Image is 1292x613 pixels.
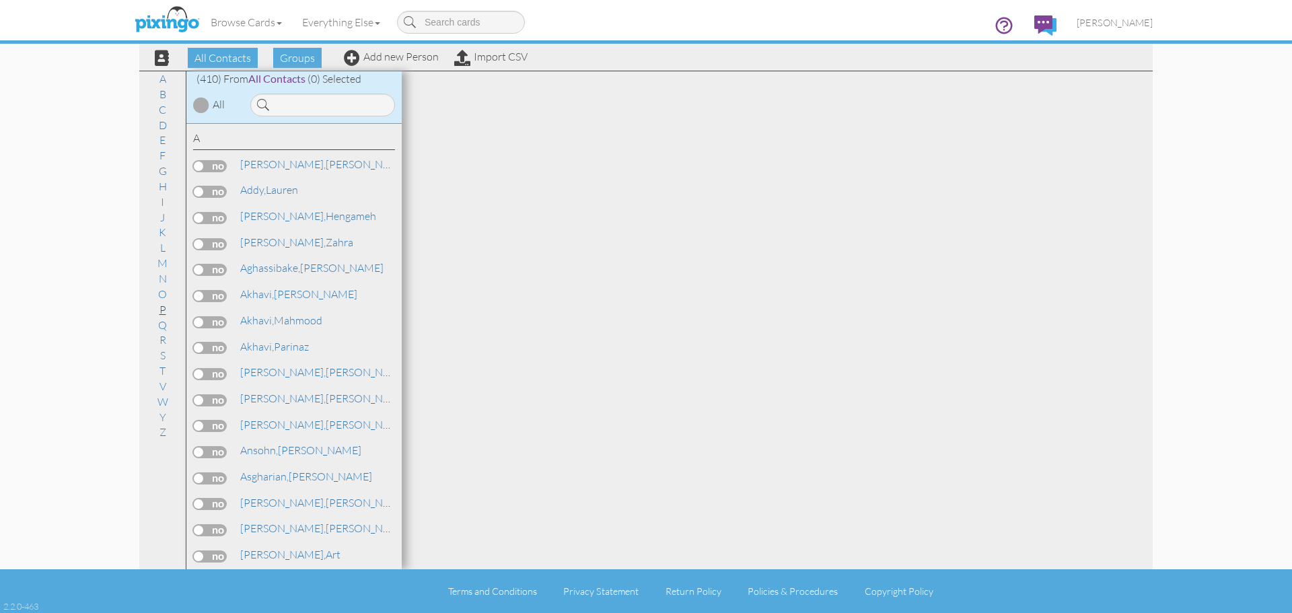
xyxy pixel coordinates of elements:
[748,585,838,597] a: Policies & Procedures
[193,131,395,150] div: A
[152,117,174,133] a: D
[240,183,266,196] span: Addy,
[239,260,385,276] a: [PERSON_NAME]
[188,48,258,68] span: All Contacts
[240,157,326,171] span: [PERSON_NAME],
[448,585,537,597] a: Terms and Conditions
[240,287,274,301] span: Akhavi,
[239,182,299,198] a: Lauren
[240,261,300,275] span: Aghassibake,
[151,255,174,271] a: M
[153,147,172,164] a: F
[563,585,639,597] a: Privacy Statement
[1034,15,1056,36] img: comments.svg
[454,50,528,63] a: Import CSV
[153,71,173,87] a: A
[240,470,289,483] span: Asgharian,
[240,418,326,431] span: [PERSON_NAME],
[397,11,525,34] input: Search cards
[240,236,326,249] span: [PERSON_NAME],
[308,72,361,85] span: (0) Selected
[153,132,172,148] a: E
[239,286,359,302] a: [PERSON_NAME]
[273,48,322,68] span: Groups
[152,271,174,287] a: N
[239,338,310,355] a: Parinaz
[1067,5,1163,40] a: [PERSON_NAME]
[153,86,173,102] a: B
[239,234,355,250] a: Zahra
[240,443,278,457] span: Ansohn,
[239,417,410,433] a: [PERSON_NAME]
[151,286,174,302] a: O
[152,178,174,194] a: H
[240,365,326,379] span: [PERSON_NAME],
[153,240,172,256] a: L
[152,102,173,118] a: C
[239,468,373,484] a: [PERSON_NAME]
[248,72,306,85] span: All Contacts
[152,163,174,179] a: G
[240,314,274,327] span: Akhavi,
[151,394,175,410] a: W
[239,495,410,511] a: [PERSON_NAME]
[239,546,342,563] a: Art
[239,156,410,172] a: [PERSON_NAME]
[201,5,292,39] a: Browse Cards
[153,209,172,225] a: J
[153,378,173,394] a: V
[239,208,378,224] a: Hengameh
[153,424,173,440] a: Z
[240,340,274,353] span: Akhavi,
[239,520,410,536] a: [PERSON_NAME]
[240,209,326,223] span: [PERSON_NAME],
[239,364,410,380] a: [PERSON_NAME]
[153,332,173,348] a: R
[153,363,172,379] a: T
[292,5,390,39] a: Everything Else
[213,97,225,112] div: All
[240,392,326,405] span: [PERSON_NAME],
[154,194,171,210] a: I
[239,390,410,406] a: [PERSON_NAME]
[153,409,173,425] a: Y
[240,496,326,509] span: [PERSON_NAME],
[153,301,173,318] a: P
[240,521,326,535] span: [PERSON_NAME],
[152,224,173,240] a: K
[865,585,933,597] a: Copyright Policy
[1077,17,1153,28] span: [PERSON_NAME]
[239,442,363,458] a: [PERSON_NAME]
[240,548,326,561] span: [PERSON_NAME],
[239,312,324,328] a: Mahmood
[151,317,174,333] a: Q
[666,585,721,597] a: Return Policy
[344,50,439,63] a: Add new Person
[153,347,172,363] a: S
[3,600,38,612] div: 2.2.0-463
[186,71,402,87] div: (410) From
[131,3,203,37] img: pixingo logo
